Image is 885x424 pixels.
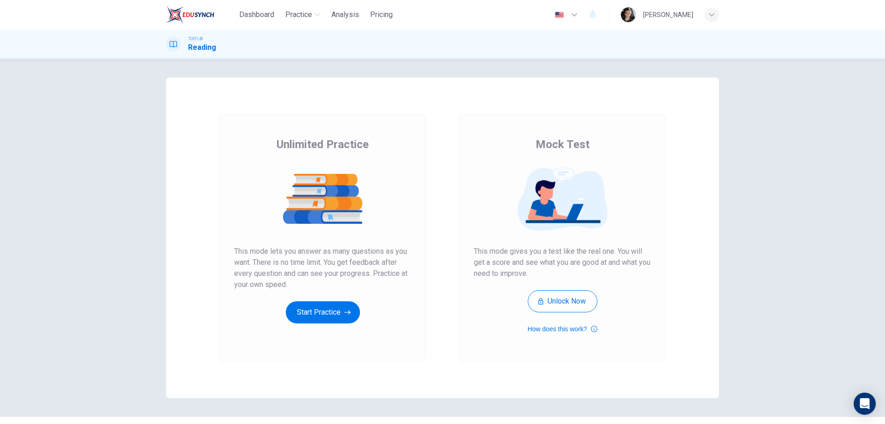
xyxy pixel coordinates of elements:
span: Unlimited Practice [277,137,369,152]
span: Practice [285,9,312,20]
span: This mode lets you answer as many questions as you want. There is no time limit. You get feedback... [234,246,411,290]
button: Analysis [328,6,363,23]
button: Practice [282,6,324,23]
button: Unlock Now [528,290,597,312]
img: en [554,12,565,18]
img: EduSynch logo [166,6,214,24]
div: Open Intercom Messenger [854,393,876,415]
img: Profile picture [621,7,636,22]
div: [PERSON_NAME] [643,9,693,20]
span: Dashboard [239,9,274,20]
a: EduSynch logo [166,6,236,24]
span: Pricing [370,9,393,20]
span: This mode gives you a test like the real one. You will get a score and see what you are good at a... [474,246,651,279]
h1: Reading [188,42,216,53]
button: Dashboard [236,6,278,23]
button: Pricing [366,6,396,23]
span: Mock Test [536,137,590,152]
button: Start Practice [286,301,360,323]
span: TOEFL® [188,36,203,42]
span: Analysis [331,9,359,20]
button: How does this work? [527,323,597,334]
